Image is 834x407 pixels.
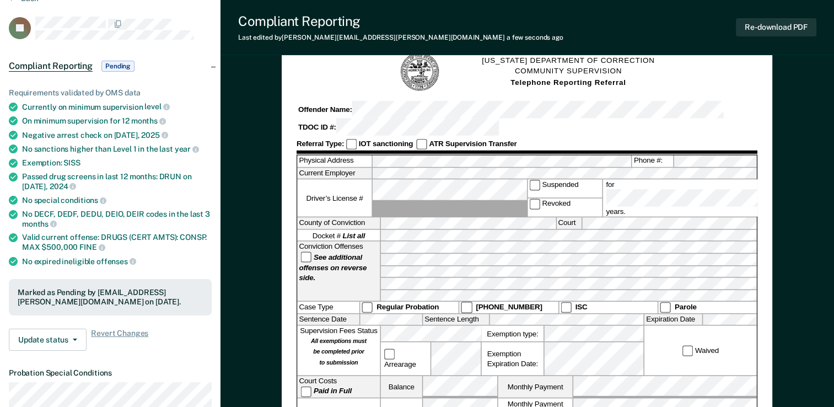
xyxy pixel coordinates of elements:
[299,253,367,282] strong: See additional offenses on reverse side.
[384,349,395,360] input: Arrearage
[498,377,573,398] label: Monthly Payment
[314,387,352,395] strong: Paid in Full
[22,130,212,140] div: Negative arrest check on [DATE],
[632,156,674,167] label: Phone #:
[510,78,626,87] strong: Telephone Reporting Referral
[22,102,212,112] div: Currently on minimum supervision
[736,18,816,36] button: Re-download PDF
[645,314,703,325] label: Expiration Date
[96,257,136,266] span: offenses
[561,302,572,313] input: ISC
[22,158,212,168] div: Exemption:
[79,243,105,251] span: FINE
[575,303,588,311] strong: ISC
[416,139,427,150] input: ATR Supervision Transfer
[175,144,199,153] span: year
[660,302,671,313] input: Parole
[22,210,212,228] div: No DECF, DEDF, DEDU, DEIO, DEIR codes in the last 3
[297,140,344,148] strong: Referral Type:
[131,116,166,125] span: months
[18,288,203,307] div: Marked as Pending by [EMAIL_ADDRESS][PERSON_NAME][DOMAIN_NAME] on [DATE].
[298,105,352,114] strong: Offender Name:
[298,377,380,398] div: Court Costs
[400,51,441,93] img: TN Seal
[144,102,169,111] span: level
[476,303,542,311] strong: [PHONE_NUMBER]
[461,302,472,313] input: [PHONE_NUMBER]
[423,314,489,325] label: Sentence Length
[429,140,517,148] strong: ATR Supervision Transfer
[606,190,770,207] input: for years.
[298,314,359,325] label: Sentence Date
[311,338,367,366] strong: All exemptions must be completed prior to submission
[381,377,422,398] label: Balance
[383,349,429,369] label: Arrearage
[301,251,312,263] input: See additional offenses on reverse side.
[301,387,312,398] input: Paid in Full
[313,231,365,240] span: Docket #
[377,303,439,311] strong: Regular Probation
[359,140,413,148] strong: IOT sanctioning
[298,302,359,313] div: Case Type
[605,180,771,217] label: for years.
[346,139,357,150] input: IOT sanctioning
[9,61,93,72] span: Compliant Reporting
[238,13,563,29] div: Compliant Reporting
[9,88,212,98] div: Requirements validated by OMS data
[141,131,168,140] span: 2025
[529,199,540,210] input: Revoked
[298,156,372,167] label: Physical Address
[362,302,373,313] input: Regular Probation
[22,219,57,228] span: months
[557,218,582,229] label: Court
[343,231,365,239] strong: List all
[507,34,563,41] span: a few seconds ago
[9,329,87,351] button: Update status
[22,172,212,191] div: Passed drug screens in last 12 months: DRUN on [DATE],
[22,233,212,251] div: Valid current offense: DRUGS (CERT AMTS): CONSP. MAX $500,000
[22,256,212,266] div: No expired ineligible
[91,329,148,351] span: Revert Changes
[298,218,380,229] label: County of Conviction
[61,196,106,205] span: conditions
[482,342,544,376] div: Exemption Expiration Date:
[298,242,380,301] div: Conviction Offenses
[675,303,697,311] strong: Parole
[22,195,212,205] div: No special
[22,116,212,126] div: On minimum supervision for 12
[298,326,380,376] div: Supervision Fees Status
[101,61,134,72] span: Pending
[298,123,336,131] strong: TDOC ID #:
[63,158,80,167] span: SISS
[528,180,602,198] label: Suspended
[298,180,372,217] label: Driver’s License #
[9,368,212,378] dt: Probation Special Conditions
[528,199,602,217] label: Revoked
[482,55,654,89] h1: [US_STATE] DEPARTMENT OF CORRECTION COMMUNITY SUPERVISION
[682,345,693,356] input: Waived
[50,182,76,191] span: 2024
[298,168,372,179] label: Current Employer
[22,144,212,154] div: No sanctions higher than Level 1 in the last
[238,34,563,41] div: Last edited by [PERSON_NAME][EMAIL_ADDRESS][PERSON_NAME][DOMAIN_NAME]
[529,180,540,191] input: Suspended
[681,345,720,356] label: Waived
[482,326,544,341] label: Exemption type:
